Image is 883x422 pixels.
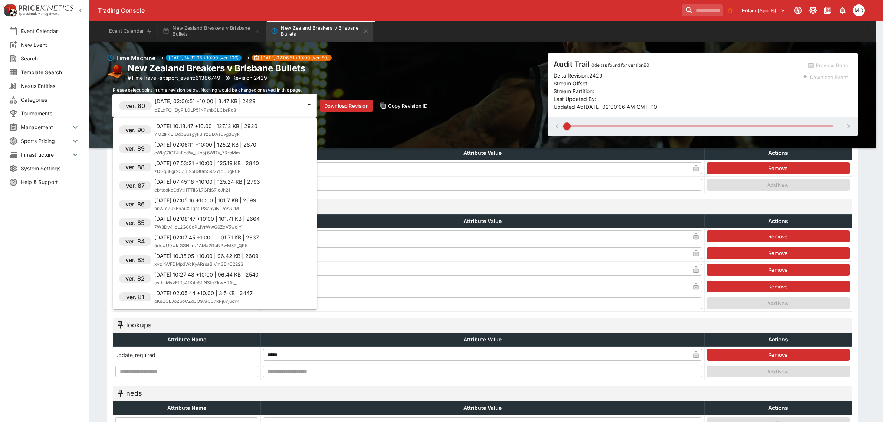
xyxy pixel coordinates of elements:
h6: ver. 87 [126,181,145,190]
span: xvz.hWFDMpdWcKyARrsaBlVmSEKC222S [154,261,243,267]
p: [DATE] 02:07:45 +10:00 | 101.71 KB | 2637 [154,233,259,241]
h6: ver. 84 [125,237,145,246]
span: YM2IFkE_UdbG6zgyF3_rzDDAauVgdQyk [154,131,240,137]
h6: ver. 89 [125,144,145,153]
h6: ver. 81 [126,292,144,301]
span: pydinMyvFfDsA1K4b51lNSfpZkwHTAs_ [154,280,236,285]
p: [DATE] 10:13:47 +10:00 | 127.12 KB | 2920 [154,122,257,130]
p: [DATE] 07:53:21 +10:00 | 125.19 KB | 2840 [154,159,259,167]
p: [DATE] 02:08:47 +10:00 | 101.71 KB | 2664 [154,215,260,223]
h6: ver. 83 [125,255,145,264]
h6: ver. 82 [125,274,145,283]
span: 5dxwU0wkiGSHLnz1AMa2GoNPwM3P_QR5 [154,243,247,248]
h6: ver. 85 [125,218,145,227]
span: hnWmZJxERauXj1qht_PSanyiNL7oAk2M [154,206,239,211]
p: [DATE] 07:45:16 +10:00 | 125.24 KB | 2793 [154,178,260,186]
p: [DATE] 02:05:44 +10:00 | 3.5 KB | 2447 [154,289,253,297]
h6: ver. 86 [125,200,145,209]
span: cWlgC1CTJkEpdW_iUpbj.6WDV_7RrpMm [154,150,240,156]
span: ebrtdokdOdVtHTTlIS1.7GRlS7_oJh21 [154,187,230,193]
span: 7W3Dy41oL2G00dPLlVrWwG6ZxV5wclYl [154,224,243,230]
p: [DATE] 02:06:11 +10:00 | 125.2 KB | 2870 [154,141,256,148]
h6: ver. 90 [125,125,145,134]
h6: ver. 88 [125,163,145,171]
p: [DATE] 02:05:16 +10:00 | 101.7 KB | 2699 [154,196,256,204]
p: [DATE] 10:35:05 +10:00 | 96.42 KB | 2609 [154,252,259,260]
span: zDGq8Fgr2CZTi258G0m59rZdjqUJgR0R [154,169,241,174]
p: [DATE] 10:27:48 +10:00 | 96.44 KB | 2540 [154,271,259,278]
span: pKsQCEJoZ6oCZd0O97aC07xPjuYj6cY4 [154,298,240,304]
